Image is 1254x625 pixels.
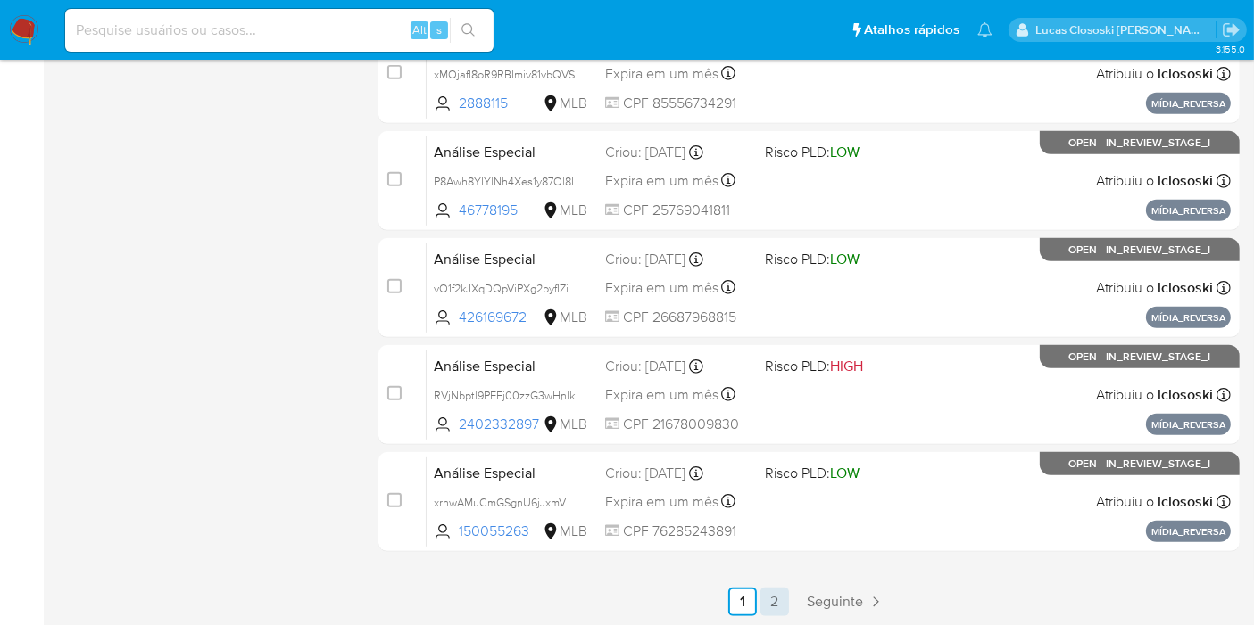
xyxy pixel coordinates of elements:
[1222,21,1241,39] a: Sair
[412,21,427,38] span: Alt
[65,19,494,42] input: Pesquise usuários ou casos...
[436,21,442,38] span: s
[864,21,959,39] span: Atalhos rápidos
[450,18,486,43] button: search-icon
[1216,42,1245,56] span: 3.155.0
[1036,21,1217,38] p: lucas.clososki@mercadolivre.com
[977,22,992,37] a: Notificações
